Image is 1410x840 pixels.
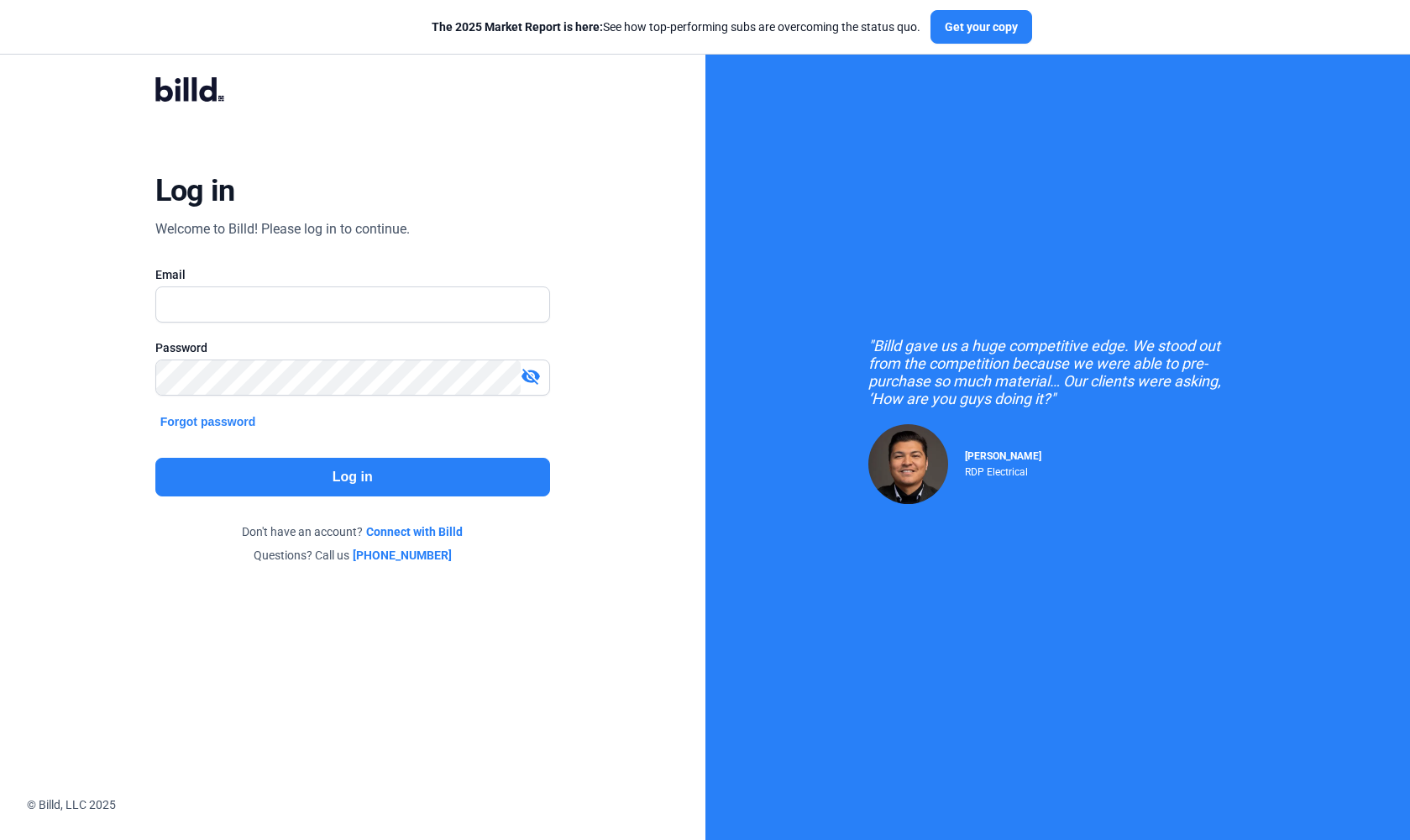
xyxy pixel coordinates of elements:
[155,547,550,564] div: Questions? Call us
[432,20,603,34] span: The 2025 Market Report is here:
[965,462,1041,478] div: RDP Electrical
[155,172,235,209] div: Log in
[868,337,1246,407] div: "Billd gave us a huge competitive edge. We stood out from the competition because we were able to...
[965,450,1041,462] span: [PERSON_NAME]
[366,523,463,540] a: Connect with Billd
[353,547,452,564] a: [PHONE_NUMBER]
[155,523,550,540] div: Don't have an account?
[155,219,410,239] div: Welcome to Billd! Please log in to continue.
[930,10,1032,44] button: Get your copy
[868,424,948,504] img: Raul Pacheco
[155,412,261,431] button: Forgot password
[432,18,920,35] div: See how top-performing subs are overcoming the status quo.
[155,458,550,496] button: Log in
[155,339,550,356] div: Password
[521,366,541,386] mat-icon: visibility_off
[155,266,550,283] div: Email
